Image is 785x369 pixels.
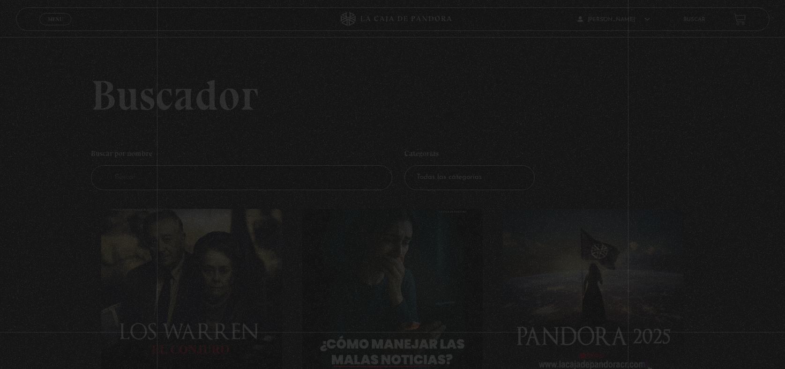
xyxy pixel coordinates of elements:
span: Cerrar [45,24,67,31]
h4: Categorías [404,144,535,166]
h2: Buscador [91,74,769,116]
h4: Buscar por nombre [91,144,392,166]
span: Menu [47,16,63,22]
a: Buscar [683,16,705,22]
a: View your shopping cart [733,13,746,25]
span: [PERSON_NAME] [577,16,650,22]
